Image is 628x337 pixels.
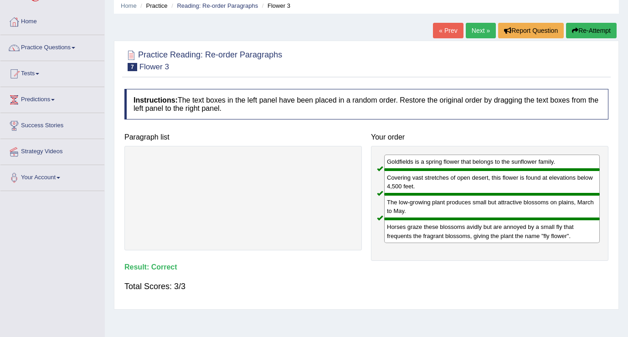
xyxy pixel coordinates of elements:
b: Instructions: [134,96,178,104]
button: Re-Attempt [566,23,617,38]
h4: Paragraph list [124,133,362,141]
div: Total Scores: 3/3 [124,275,608,297]
h2: Practice Reading: Re-order Paragraphs [124,48,282,71]
a: Reading: Re-order Paragraphs [177,2,258,9]
div: Horses graze these blossoms avidly but are annoyed by a small fly that frequents the fragrant blo... [384,219,600,243]
a: « Prev [433,23,463,38]
span: 7 [128,63,137,71]
h4: Result: [124,263,608,271]
div: The low-growing plant produces small but attractive blossoms on plains, March to May. [384,194,600,219]
div: Goldfields is a spring flower that belongs to the sunflower family. [384,155,600,170]
a: Home [121,2,137,9]
a: Predictions [0,87,104,110]
a: Your Account [0,165,104,188]
a: Next » [466,23,496,38]
div: Covering vast stretches of open desert, this flower is found at elevations below 4,500 feet. [384,170,600,194]
small: Flower 3 [139,62,169,71]
a: Success Stories [0,113,104,136]
li: Flower 3 [260,1,290,10]
a: Tests [0,61,104,84]
a: Strategy Videos [0,139,104,162]
a: Practice Questions [0,35,104,58]
h4: Your order [371,133,608,141]
li: Practice [138,1,167,10]
h4: The text boxes in the left panel have been placed in a random order. Restore the original order b... [124,89,608,119]
a: Home [0,9,104,32]
button: Report Question [498,23,564,38]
